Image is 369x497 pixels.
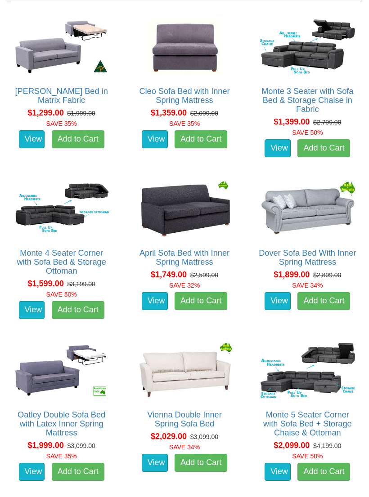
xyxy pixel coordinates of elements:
font: SAVE 35% [46,453,77,460]
img: Monte 3 Seater with Sofa Bed & Storage Chaise in Fabric [258,16,357,78]
a: Monte 3 Seater with Sofa Bed & Storage Chaise in Fabric [261,87,353,114]
a: Monte 4 Seater Corner with Sofa Bed & Storage Ottoman [17,248,106,275]
img: April Sofa Bed with Inner Spring Mattress [135,178,234,240]
a: Add to Cart [175,292,227,310]
img: Oatley Double Sofa Bed with Latex Inner Spring Mattress [12,340,111,401]
span: $1,299.00 [28,108,64,117]
del: $2,899.00 [313,271,341,279]
a: Add to Cart [297,292,350,310]
a: Add to Cart [52,463,104,481]
a: April Sofa Bed with Inner Spring Mattress [139,248,229,266]
a: View [265,139,291,157]
font: SAVE 50% [46,291,77,298]
a: View [19,130,45,148]
a: View [142,292,168,310]
span: $1,749.00 [151,270,187,279]
font: SAVE 50% [292,453,323,460]
a: [PERSON_NAME] Bed in Matrix Fabric [15,87,108,105]
a: View [265,463,291,481]
font: SAVE 50% [292,129,323,136]
img: Monte 5 Seater Corner with Sofa Bed + Storage Chaise & Ottoman [258,340,357,401]
span: $2,029.00 [151,432,187,441]
a: View [265,292,291,310]
span: $1,399.00 [274,117,310,126]
del: $4,199.00 [313,442,341,449]
img: Vienna Double Inner Spring Sofa Bed [135,340,234,401]
del: $2,599.00 [190,271,218,279]
font: SAVE 34% [169,444,200,451]
a: Vienna Double Inner Spring Sofa Bed [147,410,222,428]
span: $2,099.00 [274,441,310,450]
del: $3,199.00 [67,280,95,288]
a: Monte 5 Seater Corner with Sofa Bed + Storage Chaise & Ottoman [263,410,352,437]
del: $1,999.00 [67,110,95,117]
font: SAVE 34% [292,282,323,289]
del: $2,099.00 [190,110,218,117]
a: View [142,454,168,472]
a: Add to Cart [52,130,104,148]
a: Add to Cart [297,139,350,157]
a: Add to Cart [175,454,227,472]
a: Add to Cart [52,301,104,319]
a: Cleo Sofa Bed with Inner Spring Mattress [139,87,229,105]
del: $2,799.00 [313,119,341,126]
img: Monte 4 Seater Corner with Sofa Bed & Storage Ottoman [12,178,111,240]
del: $3,099.00 [190,433,218,440]
a: View [19,301,45,319]
font: SAVE 32% [169,282,200,289]
font: SAVE 35% [169,120,200,127]
font: SAVE 35% [46,120,77,127]
span: $1,899.00 [274,270,310,279]
a: Add to Cart [297,463,350,481]
a: Add to Cart [175,130,227,148]
img: Emily Sofa Bed in Matrix Fabric [12,16,111,78]
img: Dover Sofa Bed With Inner Spring Mattress [258,178,357,240]
a: Oatley Double Sofa Bed with Latex Inner Spring Mattress [18,410,105,437]
span: $1,999.00 [28,441,64,450]
img: Cleo Sofa Bed with Inner Spring Mattress [135,16,234,78]
a: View [142,130,168,148]
span: $1,599.00 [28,279,64,288]
span: $1,359.00 [151,108,187,117]
a: View [19,463,45,481]
del: $3,099.00 [67,442,95,449]
a: Dover Sofa Bed With Inner Spring Mattress [259,248,356,266]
